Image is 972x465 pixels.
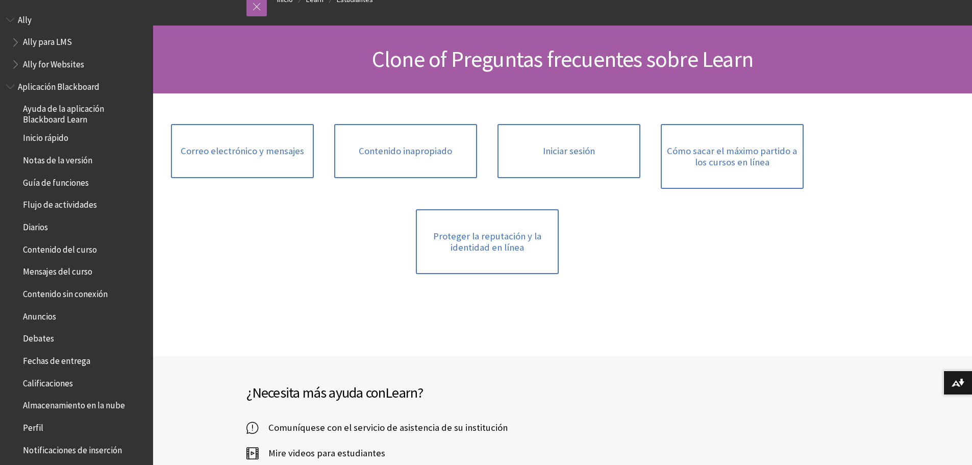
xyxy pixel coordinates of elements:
span: Fechas de entrega [23,352,90,366]
span: Mire videos para estudiantes [258,446,385,461]
span: Mensajes del curso [23,263,92,277]
a: Proteger la reputación y la identidad en línea [416,209,559,274]
a: Cómo sacar el máximo partido a los cursos en línea [661,124,804,189]
h2: ¿Necesita más ayuda con ? [246,382,563,403]
a: Contenido inapropiado [334,124,477,178]
a: Correo electrónico y mensajes [171,124,314,178]
span: Notas de la versión [23,152,92,165]
span: Almacenamiento en la nube [23,397,125,411]
span: Contenido sin conexión [23,285,108,299]
nav: Book outline for Anthology Ally Help [6,11,147,73]
span: Aplicación Blackboard [18,78,99,92]
a: Iniciar sesión [497,124,640,178]
span: Ally for Websites [23,56,84,69]
span: Ally [18,11,32,25]
span: Debates [23,330,54,344]
span: Learn [385,383,417,402]
span: Anuncios [23,308,56,322]
span: Calificaciones [23,375,73,388]
span: Ayuda de la aplicación Blackboard Learn [23,101,146,125]
span: Clone of Preguntas frecuentes sobre Learn [372,45,753,73]
span: Flujo de actividades [23,197,97,210]
span: Notificaciones de inserción [23,442,122,455]
a: Comuníquese con el servicio de asistencia de su institución [246,420,508,435]
span: Comuníquese con el servicio de asistencia de su institución [258,420,508,435]
span: Diarios [23,218,48,232]
span: Perfil [23,419,43,433]
span: Contenido del curso [23,241,97,255]
span: Guía de funciones [23,174,89,188]
a: Mire videos para estudiantes [246,446,385,461]
span: Inicio rápido [23,130,68,143]
span: Ally para LMS [23,34,72,47]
